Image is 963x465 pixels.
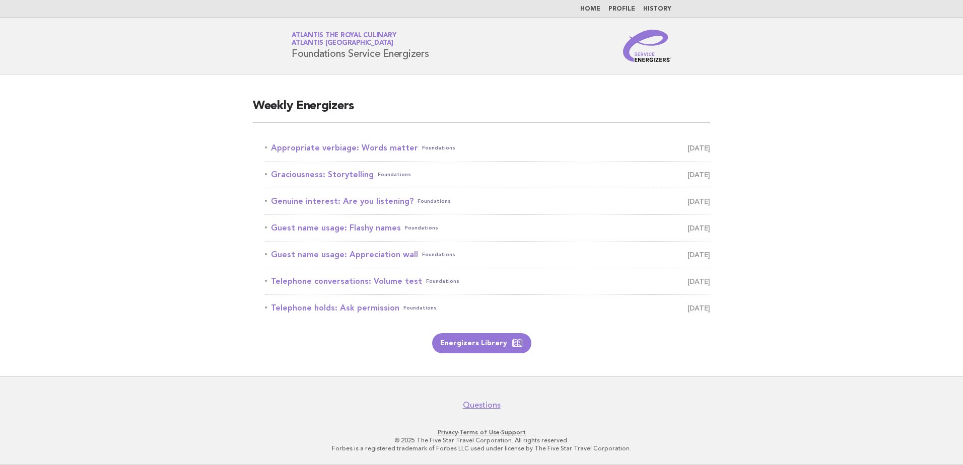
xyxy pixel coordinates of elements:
[687,194,710,208] span: [DATE]
[687,248,710,262] span: [DATE]
[265,274,710,288] a: Telephone conversations: Volume testFoundations [DATE]
[687,301,710,315] span: [DATE]
[463,400,501,410] a: Questions
[405,221,438,235] span: Foundations
[580,6,600,12] a: Home
[432,333,531,353] a: Energizers Library
[687,168,710,182] span: [DATE]
[265,194,710,208] a: Genuine interest: Are you listening?Foundations [DATE]
[501,429,526,436] a: Support
[438,429,458,436] a: Privacy
[623,30,671,62] img: Service Energizers
[265,221,710,235] a: Guest name usage: Flashy namesFoundations [DATE]
[687,141,710,155] span: [DATE]
[173,444,790,452] p: Forbes is a registered trademark of Forbes LLC used under license by The Five Star Travel Corpora...
[292,40,393,47] span: Atlantis [GEOGRAPHIC_DATA]
[292,32,396,46] a: Atlantis the Royal CulinaryAtlantis [GEOGRAPHIC_DATA]
[418,194,451,208] span: Foundations
[608,6,635,12] a: Profile
[643,6,671,12] a: History
[173,428,790,436] p: · ·
[687,221,710,235] span: [DATE]
[422,141,455,155] span: Foundations
[426,274,459,288] span: Foundations
[265,248,710,262] a: Guest name usage: Appreciation wallFoundations [DATE]
[265,141,710,155] a: Appropriate verbiage: Words matterFoundations [DATE]
[687,274,710,288] span: [DATE]
[265,168,710,182] a: Graciousness: StorytellingFoundations [DATE]
[265,301,710,315] a: Telephone holds: Ask permissionFoundations [DATE]
[403,301,437,315] span: Foundations
[378,168,411,182] span: Foundations
[173,436,790,444] p: © 2025 The Five Star Travel Corporation. All rights reserved.
[253,98,710,123] h2: Weekly Energizers
[422,248,455,262] span: Foundations
[292,33,429,59] h1: Foundations Service Energizers
[459,429,500,436] a: Terms of Use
